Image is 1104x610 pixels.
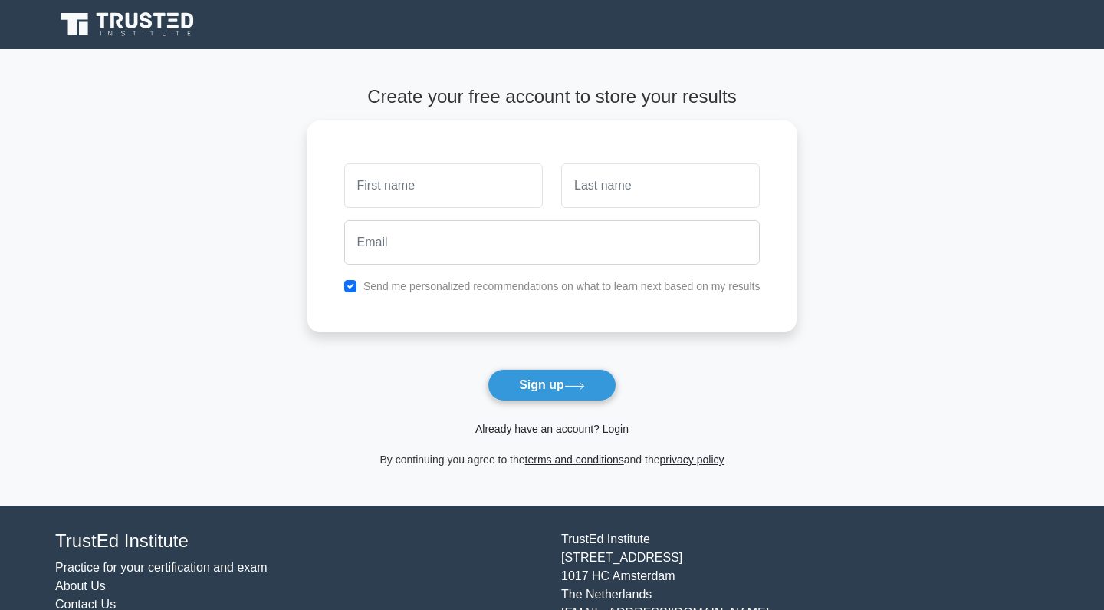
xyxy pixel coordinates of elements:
[55,579,106,592] a: About Us
[363,280,761,292] label: Send me personalized recommendations on what to learn next based on my results
[298,450,807,469] div: By continuing you agree to the and the
[475,423,629,435] a: Already have an account? Login
[344,220,761,265] input: Email
[55,561,268,574] a: Practice for your certification and exam
[561,163,760,208] input: Last name
[307,86,797,108] h4: Create your free account to store your results
[660,453,724,466] a: privacy policy
[525,453,624,466] a: terms and conditions
[344,163,543,208] input: First name
[55,530,543,552] h4: TrustEd Institute
[488,369,616,401] button: Sign up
